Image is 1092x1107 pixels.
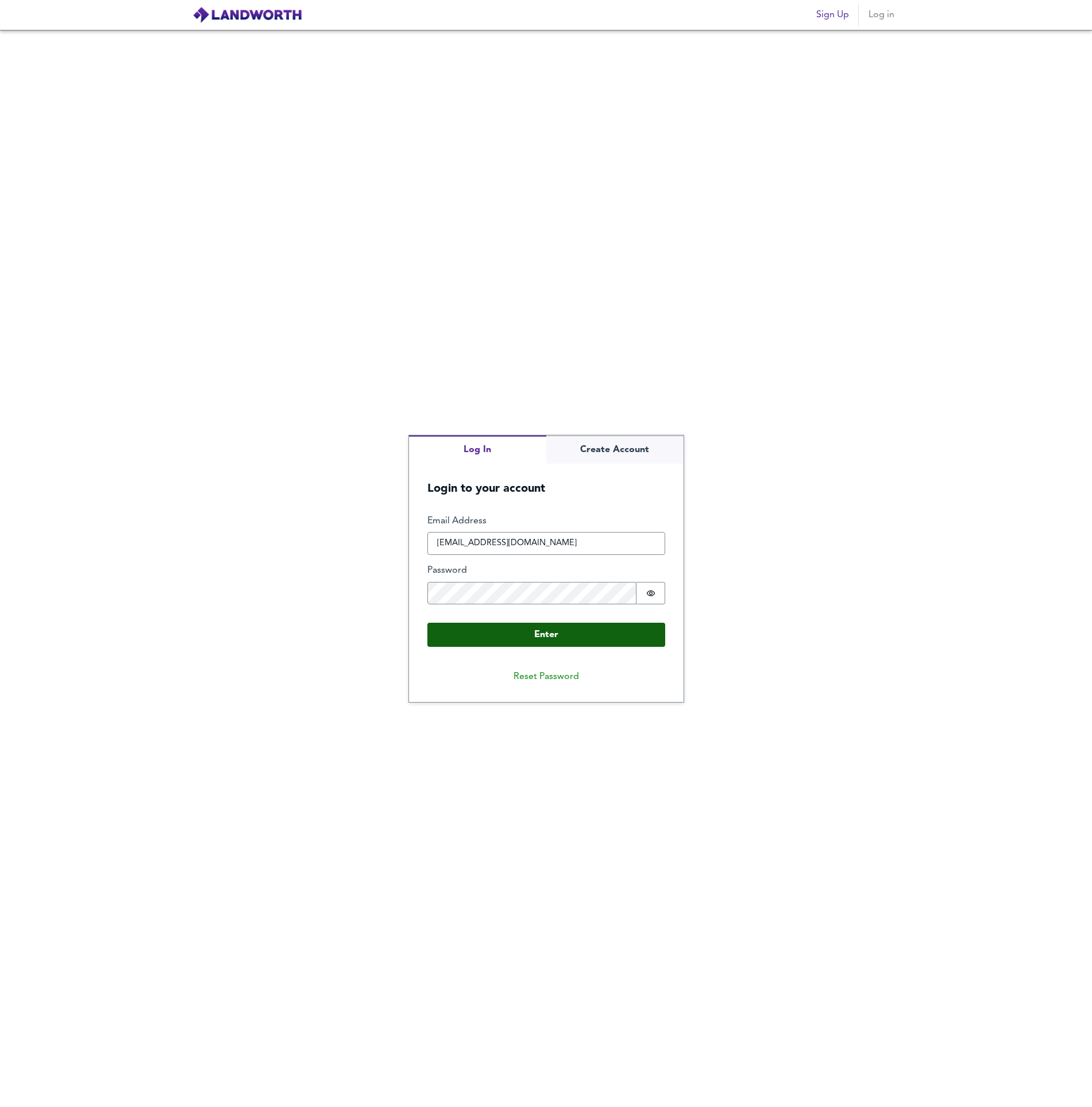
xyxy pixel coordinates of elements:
span: Sign Up [816,7,849,23]
button: Create Account [546,435,684,464]
img: logo [192,6,302,24]
span: Log in [868,7,896,23]
button: Log in [863,3,900,26]
h5: Login to your account [409,464,684,496]
input: e.g. joe@bloggs.com [427,532,665,555]
button: Log In [409,435,546,464]
button: Enter [427,623,665,647]
button: Sign Up [812,3,854,26]
button: Reset Password [504,665,588,688]
button: Show password [636,582,665,605]
label: Password [427,564,665,577]
label: Email Address [427,515,665,528]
